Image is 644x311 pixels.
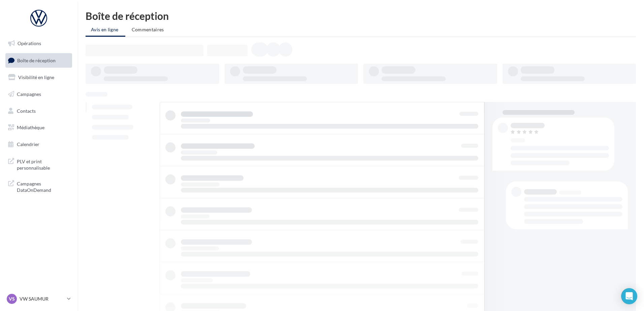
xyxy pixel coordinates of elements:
[4,36,73,50] a: Opérations
[18,74,54,80] span: Visibilité en ligne
[4,154,73,174] a: PLV et print personnalisable
[4,70,73,84] a: Visibilité en ligne
[17,157,69,171] span: PLV et print personnalisable
[86,11,636,21] div: Boîte de réception
[18,40,41,46] span: Opérations
[5,292,72,305] a: VS VW SAUMUR
[4,104,73,118] a: Contacts
[17,108,36,113] span: Contacts
[17,179,69,194] span: Campagnes DataOnDemand
[17,125,44,130] span: Médiathèque
[4,120,73,135] a: Médiathèque
[4,53,73,68] a: Boîte de réception
[17,57,56,63] span: Boîte de réception
[4,176,73,196] a: Campagnes DataOnDemand
[9,296,15,302] span: VS
[17,141,39,147] span: Calendrier
[17,91,41,97] span: Campagnes
[4,87,73,101] a: Campagnes
[20,296,64,302] p: VW SAUMUR
[4,137,73,151] a: Calendrier
[132,27,164,32] span: Commentaires
[621,288,637,304] div: Open Intercom Messenger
